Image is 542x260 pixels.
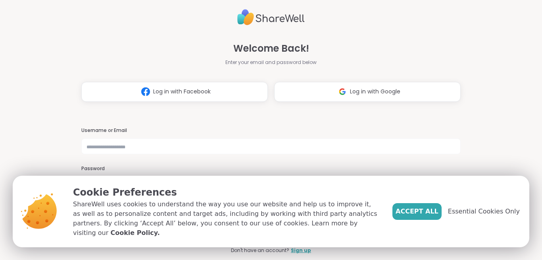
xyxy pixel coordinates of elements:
span: Don't have an account? [231,247,289,254]
h3: Password [81,165,461,172]
button: Accept All [392,203,442,220]
button: Log in with Facebook [81,82,268,102]
span: Enter your email and password below [225,59,317,66]
span: Welcome Back! [233,41,309,56]
h3: Username or Email [81,127,461,134]
p: Cookie Preferences [73,185,380,200]
img: ShareWell Logo [237,6,305,29]
p: ShareWell uses cookies to understand the way you use our website and help us to improve it, as we... [73,200,380,238]
span: Essential Cookies Only [448,207,520,216]
img: ShareWell Logomark [335,84,350,99]
span: Accept All [396,207,438,216]
span: Log in with Facebook [153,87,211,96]
button: Log in with Google [274,82,461,102]
img: ShareWell Logomark [138,84,153,99]
a: Cookie Policy. [110,228,160,238]
a: Sign up [291,247,311,254]
span: Log in with Google [350,87,400,96]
